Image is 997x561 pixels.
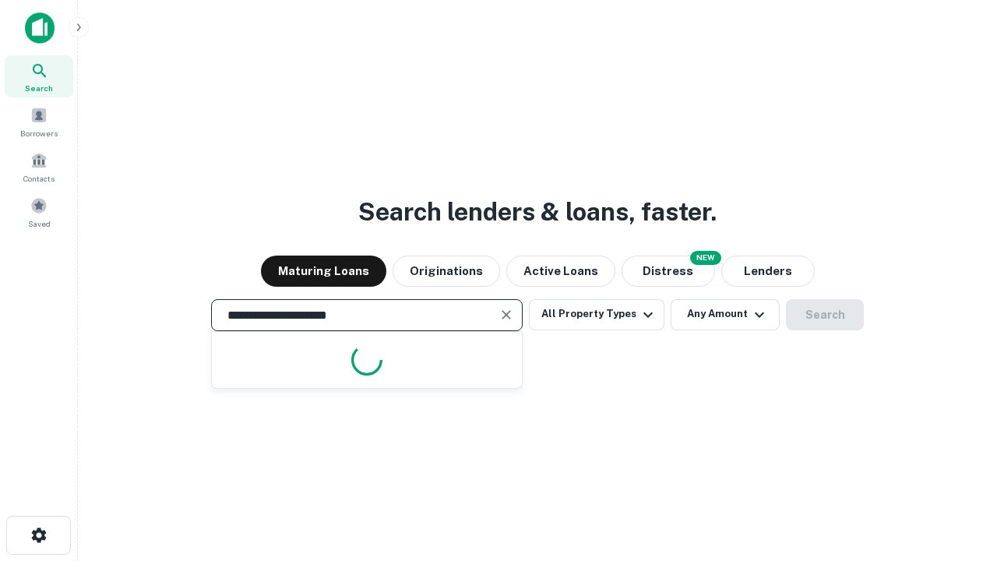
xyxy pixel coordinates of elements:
button: All Property Types [529,299,664,330]
span: Borrowers [20,127,58,139]
div: NEW [690,251,721,265]
span: Search [25,82,53,94]
button: Any Amount [671,299,780,330]
button: Clear [495,304,517,326]
iframe: Chat Widget [919,436,997,511]
a: Contacts [5,146,73,188]
button: Maturing Loans [261,256,386,287]
span: Saved [28,217,51,230]
button: Search distressed loans with lien and other non-mortgage details. [622,256,715,287]
button: Lenders [721,256,815,287]
a: Search [5,55,73,97]
span: Contacts [23,172,55,185]
a: Saved [5,191,73,233]
a: Borrowers [5,101,73,143]
h3: Search lenders & loans, faster. [358,193,717,231]
img: capitalize-icon.png [25,12,55,44]
button: Active Loans [506,256,615,287]
button: Originations [393,256,500,287]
